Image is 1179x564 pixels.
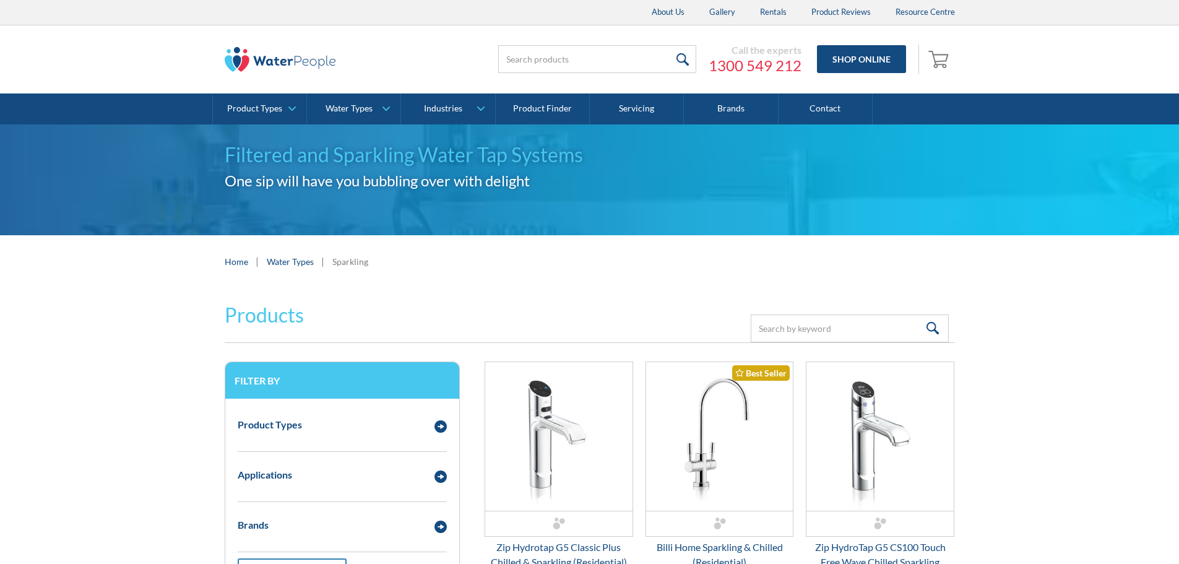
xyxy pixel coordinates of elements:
[590,93,684,124] a: Servicing
[709,44,801,56] div: Call the experts
[928,49,952,69] img: shopping cart
[779,93,873,124] a: Contact
[732,365,790,381] div: Best Seller
[925,45,955,74] a: Open cart
[498,45,696,73] input: Search products
[684,93,778,124] a: Brands
[254,254,261,269] div: |
[213,93,306,124] a: Product Types
[227,103,282,114] div: Product Types
[326,103,373,114] div: Water Types
[225,300,304,330] h2: Products
[806,362,954,511] img: Zip HydroTap G5 CS100 Touch Free Wave Chilled Sparkling
[332,255,368,268] div: Sparkling
[225,140,955,170] h1: Filtered and Sparkling Water Tap Systems
[267,255,314,268] a: Water Types
[646,362,793,511] img: Billi Home Sparkling & Chilled (Residential)
[225,255,248,268] a: Home
[307,93,400,124] a: Water Types
[709,56,801,75] a: 1300 549 212
[225,47,336,72] img: The Water People
[485,362,633,511] img: Zip Hydrotap G5 Classic Plus Chilled & Sparkling (Residential)
[238,518,269,532] div: Brands
[238,467,292,482] div: Applications
[235,375,450,386] h3: Filter by
[817,45,906,73] a: Shop Online
[225,170,955,192] h2: One sip will have you bubbling over with delight
[320,254,326,269] div: |
[238,417,302,432] div: Product Types
[496,93,590,124] a: Product Finder
[751,315,949,342] input: Search by keyword
[401,93,494,124] a: Industries
[424,103,462,114] div: Industries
